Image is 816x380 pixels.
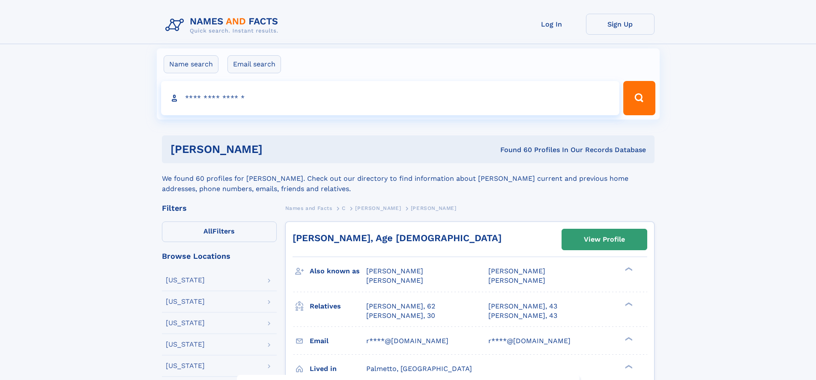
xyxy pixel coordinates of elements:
[293,233,502,243] a: [PERSON_NAME], Age [DEMOGRAPHIC_DATA]
[166,320,205,326] div: [US_STATE]
[411,205,457,211] span: [PERSON_NAME]
[203,227,212,235] span: All
[166,341,205,348] div: [US_STATE]
[285,203,332,213] a: Names and Facts
[623,336,633,341] div: ❯
[342,205,346,211] span: C
[355,205,401,211] span: [PERSON_NAME]
[162,14,285,37] img: Logo Names and Facts
[164,55,218,73] label: Name search
[162,163,655,194] div: We found 60 profiles for [PERSON_NAME]. Check out our directory to find information about [PERSON...
[355,203,401,213] a: [PERSON_NAME]
[381,145,646,155] div: Found 60 Profiles In Our Records Database
[166,277,205,284] div: [US_STATE]
[366,302,435,311] a: [PERSON_NAME], 62
[166,362,205,369] div: [US_STATE]
[310,299,366,314] h3: Relatives
[162,221,277,242] label: Filters
[623,81,655,115] button: Search Button
[366,267,423,275] span: [PERSON_NAME]
[488,302,557,311] a: [PERSON_NAME], 43
[227,55,281,73] label: Email search
[366,276,423,284] span: [PERSON_NAME]
[162,204,277,212] div: Filters
[310,334,366,348] h3: Email
[342,203,346,213] a: C
[623,364,633,369] div: ❯
[586,14,655,35] a: Sign Up
[584,230,625,249] div: View Profile
[310,264,366,278] h3: Also known as
[310,362,366,376] h3: Lived in
[517,14,586,35] a: Log In
[162,252,277,260] div: Browse Locations
[161,81,620,115] input: search input
[488,267,545,275] span: [PERSON_NAME]
[623,301,633,307] div: ❯
[623,266,633,272] div: ❯
[366,365,472,373] span: Palmetto, [GEOGRAPHIC_DATA]
[166,298,205,305] div: [US_STATE]
[170,144,382,155] h1: [PERSON_NAME]
[366,311,435,320] a: [PERSON_NAME], 30
[562,229,647,250] a: View Profile
[488,276,545,284] span: [PERSON_NAME]
[488,311,557,320] a: [PERSON_NAME], 43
